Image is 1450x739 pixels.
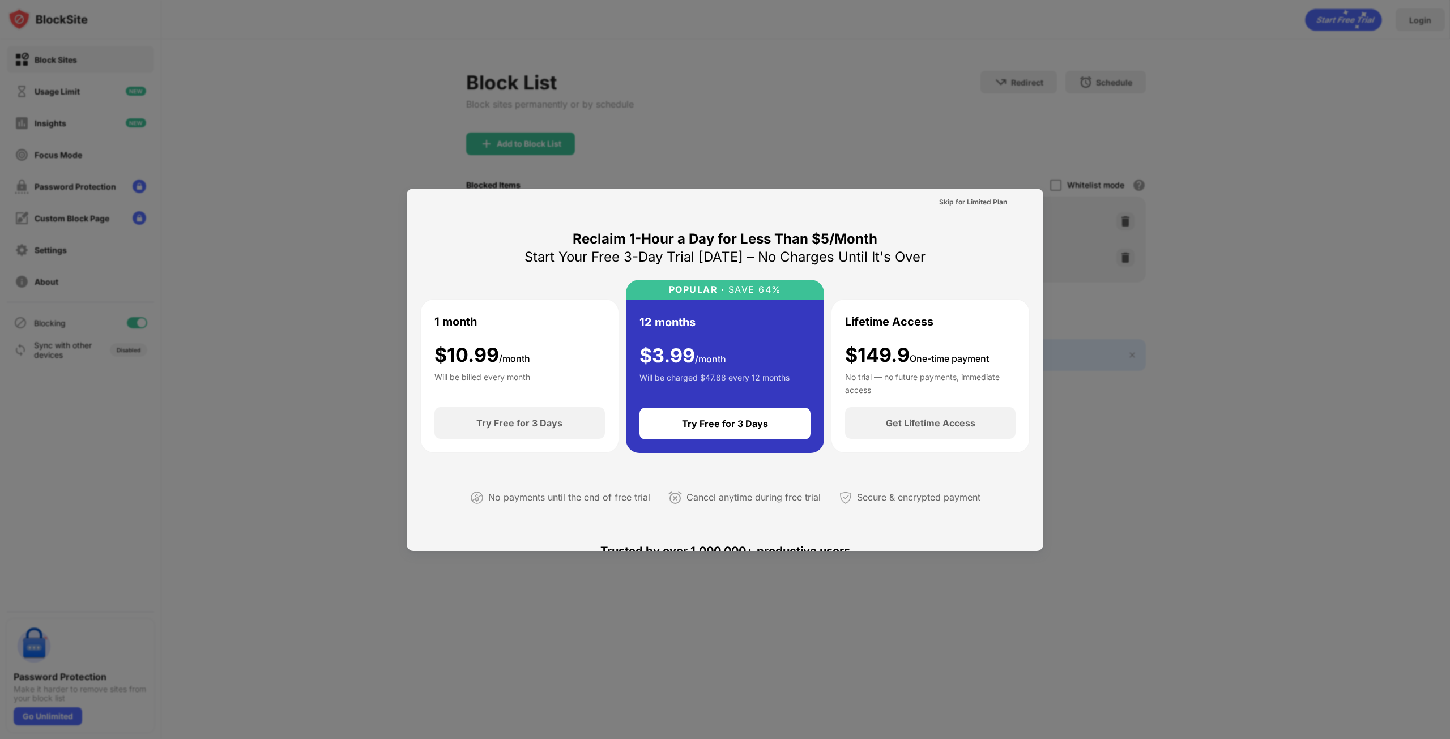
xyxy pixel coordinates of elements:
[845,371,1016,394] div: No trial — no future payments, immediate access
[639,344,726,368] div: $ 3.99
[639,314,696,331] div: 12 months
[420,524,1030,578] div: Trusted by over 1,000,000+ productive users
[488,489,650,506] div: No payments until the end of free trial
[499,353,530,364] span: /month
[470,491,484,505] img: not-paying
[682,418,768,429] div: Try Free for 3 Days
[524,248,926,266] div: Start Your Free 3-Day Trial [DATE] – No Charges Until It's Over
[686,489,821,506] div: Cancel anytime during free trial
[434,313,477,330] div: 1 month
[695,353,726,365] span: /month
[857,489,980,506] div: Secure & encrypted payment
[668,491,682,505] img: cancel-anytime
[476,417,562,429] div: Try Free for 3 Days
[434,344,530,367] div: $ 10.99
[724,284,782,295] div: SAVE 64%
[669,284,725,295] div: POPULAR ·
[939,197,1007,208] div: Skip for Limited Plan
[434,371,530,394] div: Will be billed every month
[845,313,933,330] div: Lifetime Access
[573,230,877,248] div: Reclaim 1-Hour a Day for Less Than $5/Month
[639,371,790,394] div: Will be charged $47.88 every 12 months
[886,417,975,429] div: Get Lifetime Access
[845,344,989,367] div: $149.9
[839,491,852,505] img: secured-payment
[910,353,989,364] span: One-time payment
